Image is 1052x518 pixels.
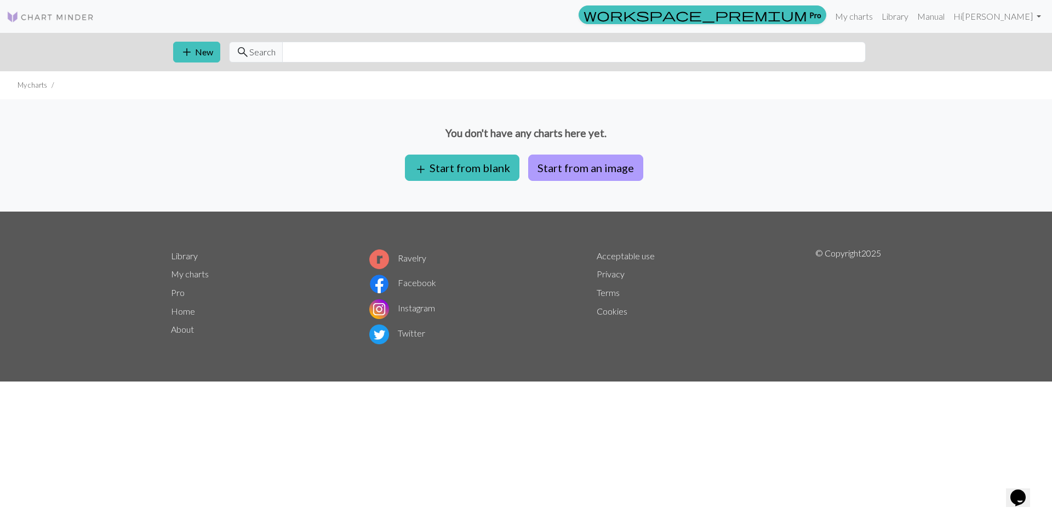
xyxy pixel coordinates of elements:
[877,5,913,27] a: Library
[1006,474,1041,507] iframe: chat widget
[584,7,807,22] span: workspace_premium
[171,306,195,316] a: Home
[7,10,94,24] img: Logo
[18,80,47,90] li: My charts
[369,277,436,288] a: Facebook
[171,269,209,279] a: My charts
[369,328,425,338] a: Twitter
[180,44,193,60] span: add
[815,247,881,346] p: © Copyright 2025
[528,155,643,181] button: Start from an image
[913,5,949,27] a: Manual
[597,287,620,298] a: Terms
[831,5,877,27] a: My charts
[369,274,389,294] img: Facebook logo
[173,42,220,62] button: New
[524,161,648,172] a: Start from an image
[369,325,389,344] img: Twitter logo
[171,251,198,261] a: Library
[579,5,826,24] a: Pro
[597,269,625,279] a: Privacy
[369,249,389,269] img: Ravelry logo
[369,303,435,313] a: Instagram
[369,299,389,319] img: Instagram logo
[249,45,276,59] span: Search
[405,155,519,181] button: Start from blank
[171,324,194,334] a: About
[171,287,185,298] a: Pro
[236,44,249,60] span: search
[949,5,1045,27] a: Hi[PERSON_NAME]
[597,251,655,261] a: Acceptable use
[369,253,426,263] a: Ravelry
[597,306,627,316] a: Cookies
[414,162,427,177] span: add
